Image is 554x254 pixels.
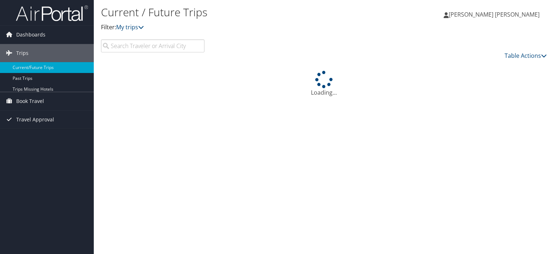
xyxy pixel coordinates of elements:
[16,26,45,44] span: Dashboards
[101,71,547,97] div: Loading...
[16,111,54,129] span: Travel Approval
[505,52,547,60] a: Table Actions
[101,5,398,20] h1: Current / Future Trips
[444,4,547,25] a: [PERSON_NAME] [PERSON_NAME]
[16,44,28,62] span: Trips
[449,10,540,18] span: [PERSON_NAME] [PERSON_NAME]
[101,39,205,52] input: Search Traveler or Arrival City
[16,92,44,110] span: Book Travel
[101,23,398,32] p: Filter:
[16,5,88,22] img: airportal-logo.png
[116,23,144,31] a: My trips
